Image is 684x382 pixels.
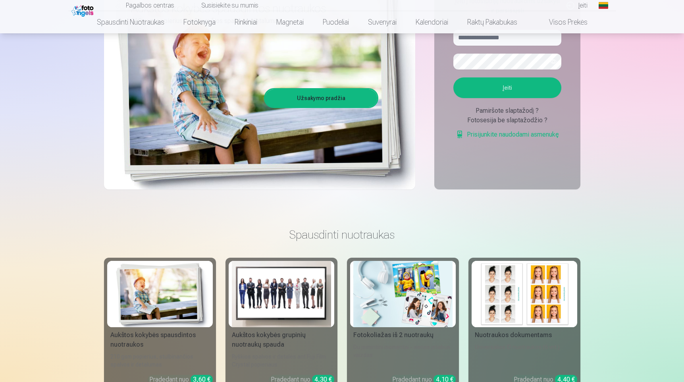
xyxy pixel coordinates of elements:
[527,11,597,33] a: Visos prekės
[453,106,561,116] div: Pamiršote slaptažodį ?
[313,11,358,33] a: Puodeliai
[475,261,574,327] img: Nuotraukos dokumentams
[453,116,561,125] div: Fotosesija be slaptažodžio ?
[265,89,377,107] a: Užsakymo pradžia
[229,330,334,349] div: Aukštos kokybės grupinių nuotraukų spauda
[71,3,96,17] img: /fa2
[458,11,527,33] a: Raktų pakabukas
[87,11,174,33] a: Spausdinti nuotraukas
[110,228,574,242] h3: Spausdinti nuotraukas
[472,343,577,368] div: Universalios ID nuotraukos (6 vnt.)
[107,330,213,349] div: Aukštos kokybės spausdintos nuotraukos
[472,330,577,340] div: Nuotraukos dokumentams
[225,11,267,33] a: Rinkiniai
[350,343,456,368] div: Du įsimintini momentai - vienas įstabus vaizdas
[174,11,225,33] a: Fotoknyga
[453,77,561,98] button: Įeiti
[107,353,213,368] div: 210 gsm popierius, stulbinančios spalvos ir detalumas
[267,11,313,33] a: Magnetai
[232,261,331,327] img: Aukštos kokybės grupinių nuotraukų spauda
[406,11,458,33] a: Kalendoriai
[353,261,453,327] img: Fotokoliažas iš 2 nuotraukų
[358,11,406,33] a: Suvenyrai
[350,330,456,340] div: Fotokoliažas iš 2 nuotraukų
[110,261,210,327] img: Aukštos kokybės spausdintos nuotraukos
[229,353,334,368] div: Ryškios spalvos ir detalės ant Fuji Film Crystal popieriaus
[456,130,559,139] a: Prisijunkite naudodami asmenukę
